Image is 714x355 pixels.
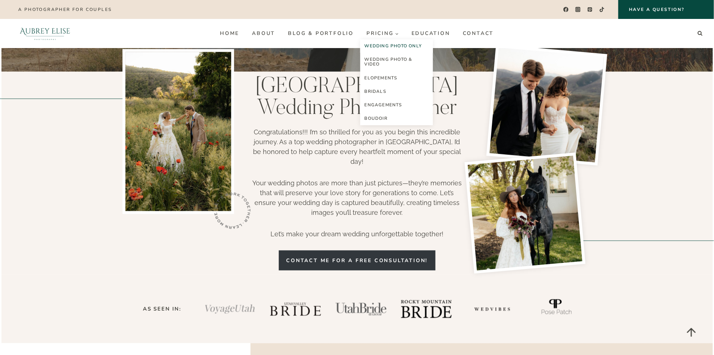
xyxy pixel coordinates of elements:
[360,28,405,39] button: Child menu of Pricing
[561,4,571,15] a: Facebook
[585,4,595,15] a: Pinterest
[405,28,456,39] a: Education
[270,284,321,335] li: 2 of 6
[18,7,112,12] p: A photographer for couples
[360,39,433,53] a: Wedding Photo Only
[9,19,81,48] img: Aubrey Elise Photography
[250,127,464,166] p: Congratulations!!! I’m so thrilled for you as you begin this incredible journey. As a top wedding...
[250,178,464,217] p: Your wedding photos are more than just pictures—they’re memories that will preserve your love sto...
[695,28,705,39] button: View Search Form
[679,320,703,344] a: Scroll to top
[486,45,607,166] img: bride and groom holding hands running
[597,4,607,15] a: TikTok
[466,284,517,335] li: 5 of 6
[286,257,428,264] span: COntact me for a free consultation!
[123,49,234,214] img: groom kissing brides hand in Utah poppy field
[205,284,583,335] div: Photo Gallery Carousel
[250,229,464,239] p: Let’s make your dream wedding unforgettable together!
[336,284,386,335] li: 3 of 6
[205,284,256,335] li: 1 of 6
[360,98,433,112] a: Engagements
[214,28,246,39] a: Home
[360,53,433,71] a: Wedding Photo & Video
[573,4,583,15] a: Instagram
[131,306,193,312] h2: AS SEEN IN:
[401,284,452,335] li: 4 of 6
[360,85,433,98] a: Bridals
[250,76,464,120] h1: [GEOGRAPHIC_DATA] Wedding Photographer
[282,28,360,39] a: Blog & Portfolio
[465,153,585,273] img: bride with her horse and bouquet at the caledonia
[457,28,501,39] a: Contact
[532,284,583,335] li: 6 of 6
[360,71,433,85] a: Elopements
[246,28,282,39] a: About
[279,251,436,271] a: COntact me for a free consultation!
[360,112,433,125] a: Boudoir
[214,28,500,39] nav: Primary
